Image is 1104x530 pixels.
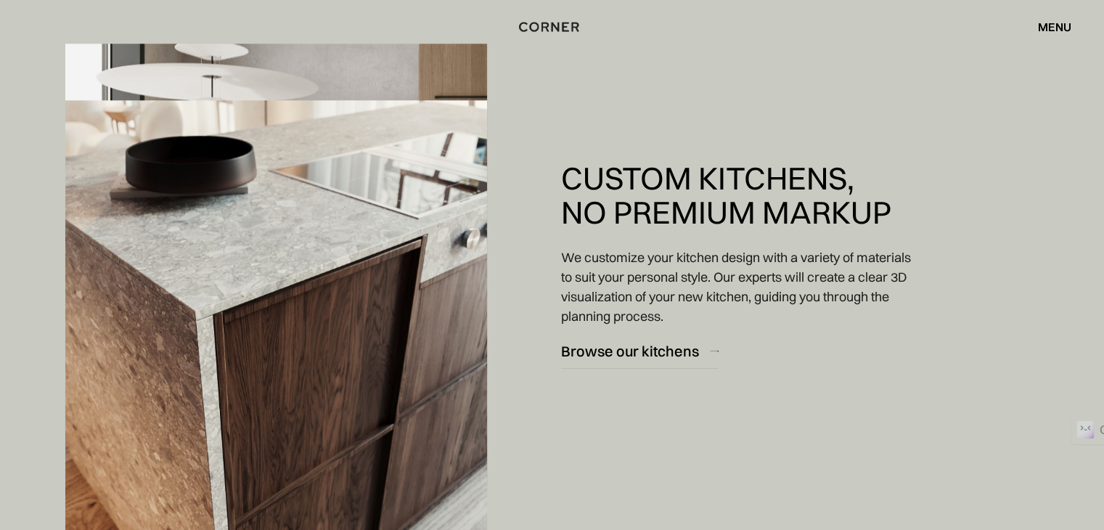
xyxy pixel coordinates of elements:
[1038,21,1071,33] div: menu
[1023,15,1071,39] div: menu
[561,341,699,361] div: Browse our kitchens
[561,333,719,369] a: Browse our kitchens
[561,248,917,326] p: We customize your kitchen design with a variety of materials to suit your personal style. Our exp...
[512,17,592,36] a: home
[561,161,891,230] h2: Custom Kitchens, No Premium Markup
